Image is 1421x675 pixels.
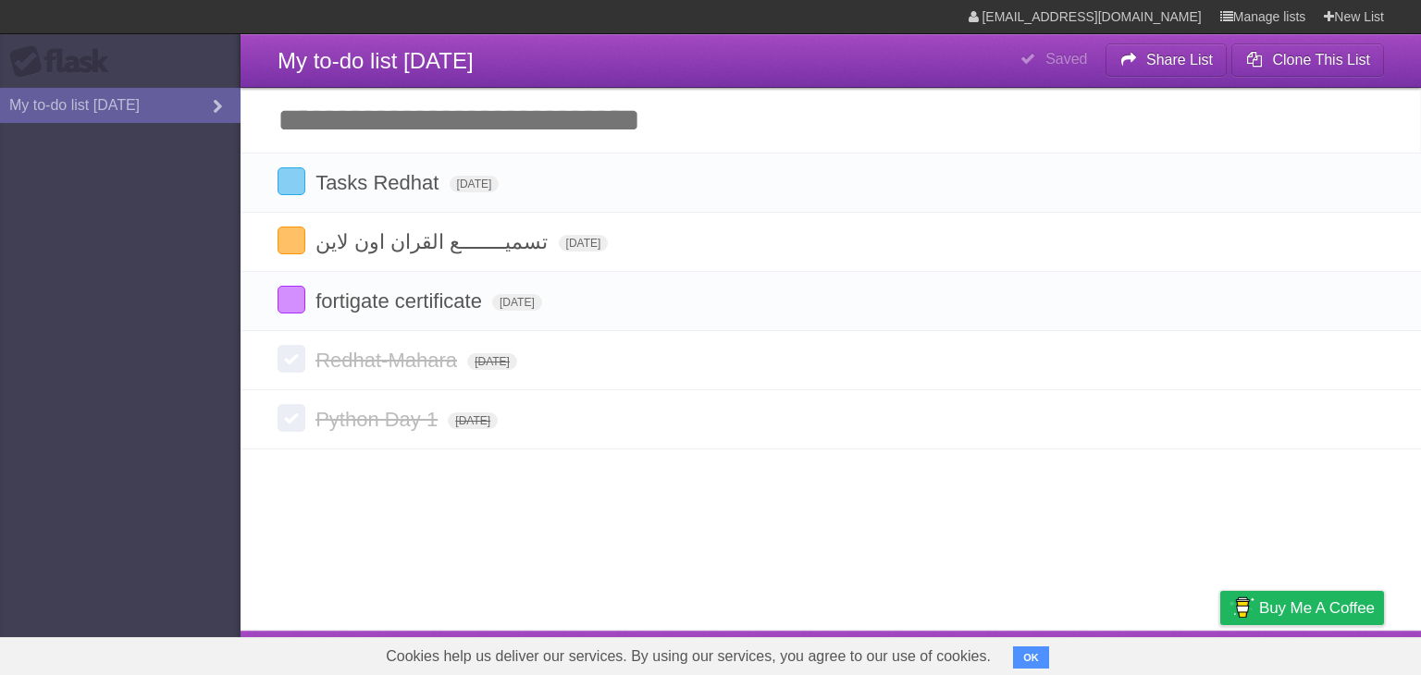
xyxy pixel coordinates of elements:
[1045,51,1087,67] b: Saved
[450,176,500,192] span: [DATE]
[448,412,498,429] span: [DATE]
[1220,591,1384,625] a: Buy me a coffee
[315,230,552,253] span: تسميــــــــع القران اون لاين
[1231,43,1384,77] button: Clone This List
[559,235,609,252] span: [DATE]
[1229,592,1254,623] img: Buy me a coffee
[367,638,1009,675] span: Cookies help us deliver our services. By using our services, you agree to our use of cookies.
[467,353,517,370] span: [DATE]
[278,227,305,254] label: Done
[1035,635,1110,670] a: Developers
[315,408,442,431] span: Python Day 1
[1196,635,1244,670] a: Privacy
[278,404,305,432] label: Done
[1013,646,1049,669] button: OK
[1272,52,1370,67] b: Clone This List
[278,167,305,195] label: Done
[278,345,305,373] label: Done
[1133,635,1174,670] a: Terms
[974,635,1013,670] a: About
[315,171,443,194] span: Tasks Redhat
[278,286,305,313] label: Done
[315,349,462,372] span: Redhat-Mahara
[278,48,474,73] span: My to-do list [DATE]
[315,289,487,313] span: fortigate certificate
[1267,635,1384,670] a: Suggest a feature
[1146,52,1213,67] b: Share List
[1259,592,1375,624] span: Buy me a coffee
[1106,43,1228,77] button: Share List
[492,294,542,311] span: [DATE]
[9,45,120,79] div: Flask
